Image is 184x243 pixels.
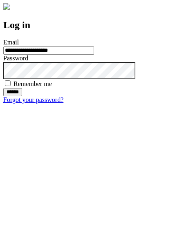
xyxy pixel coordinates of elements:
img: logo-4e3dc11c47720685a147b03b5a06dd966a58ff35d612b21f08c02c0306f2b779.png [3,3,10,10]
label: Remember me [13,80,52,87]
label: Email [3,39,19,46]
label: Password [3,55,28,62]
h2: Log in [3,20,181,31]
a: Forgot your password? [3,96,63,103]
